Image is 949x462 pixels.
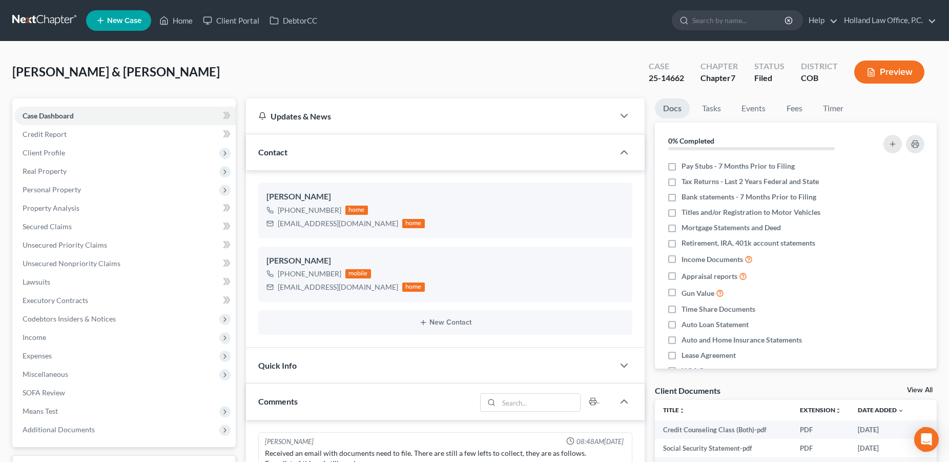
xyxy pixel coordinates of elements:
span: Codebtors Insiders & Notices [23,314,116,323]
div: Chapter [700,61,738,72]
a: Client Portal [198,11,264,30]
a: Fees [778,98,811,118]
span: Lease Agreement [682,350,736,360]
a: Lawsuits [14,273,236,291]
a: Docs [655,98,690,118]
a: Date Added expand_more [858,406,904,414]
td: [DATE] [850,420,912,439]
span: Personal Property [23,185,81,194]
span: Tax Returns - Last 2 Years Federal and State [682,176,819,187]
span: Bank statements - 7 Months Prior to Filing [682,192,816,202]
a: Tasks [694,98,729,118]
span: HOA Statement [682,366,732,376]
td: [DATE] [850,439,912,457]
div: Filed [754,72,785,84]
td: Social Security Statement-pdf [655,439,792,457]
strong: 0% Completed [668,136,714,145]
div: Client Documents [655,385,720,396]
span: Credit Report [23,130,67,138]
a: Extensionunfold_more [800,406,841,414]
span: Income Documents [682,254,743,265]
i: unfold_more [835,408,841,414]
div: District [801,61,838,72]
span: Miscellaneous [23,370,68,378]
div: Open Intercom Messenger [914,427,939,452]
span: Executory Contracts [23,296,88,305]
div: [PHONE_NUMBER] [278,205,341,215]
a: DebtorCC [264,11,322,30]
span: Pay Stubs - 7 Months Prior to Filing [682,161,795,171]
a: Secured Claims [14,217,236,236]
a: Holland Law Office, P.C. [839,11,936,30]
span: Case Dashboard [23,111,74,120]
span: Income [23,333,46,342]
td: PDF [792,420,850,439]
a: Credit Report [14,125,236,144]
a: SOFA Review [14,384,236,402]
a: Case Dashboard [14,107,236,125]
span: Unsecured Priority Claims [23,240,107,249]
div: home [345,206,368,215]
span: Auto and Home Insurance Statements [682,335,802,345]
span: Auto Loan Statement [682,319,749,330]
div: [PERSON_NAME] [265,437,314,447]
span: Retirement, IRA, 401k account statements [682,238,815,248]
div: Status [754,61,785,72]
a: Help [803,11,838,30]
span: 7 [731,73,735,83]
div: Chapter [700,72,738,84]
span: Lawsuits [23,277,50,286]
td: PDF [792,439,850,457]
div: [PERSON_NAME] [266,191,624,203]
a: Home [154,11,198,30]
span: Appraisal reports [682,271,737,282]
a: Events [733,98,774,118]
span: Means Test [23,407,58,415]
span: Titles and/or Registration to Motor Vehicles [682,207,820,217]
span: Secured Claims [23,222,72,231]
span: Property Analysis [23,204,79,212]
span: Quick Info [258,360,297,370]
div: Updates & News [258,111,602,122]
a: Titleunfold_more [663,406,685,414]
i: expand_more [898,408,904,414]
span: 08:48AM[DATE] [576,437,624,447]
span: Expenses [23,351,52,360]
div: home [402,283,425,292]
input: Search by name... [692,11,786,30]
button: New Contact [266,318,624,327]
span: SOFA Review [23,388,65,397]
div: 25-14662 [649,72,684,84]
div: mobile [345,269,371,278]
a: Timer [815,98,852,118]
button: Preview [854,61,924,84]
span: Contact [258,147,287,157]
span: Mortgage Statements and Deed [682,223,781,233]
div: [EMAIL_ADDRESS][DOMAIN_NAME] [278,218,398,229]
div: home [402,219,425,228]
a: Unsecured Nonpriority Claims [14,254,236,273]
div: [PHONE_NUMBER] [278,269,341,279]
span: Client Profile [23,148,65,157]
span: Real Property [23,167,67,175]
div: [EMAIL_ADDRESS][DOMAIN_NAME] [278,282,398,292]
span: Unsecured Nonpriority Claims [23,259,120,268]
div: Case [649,61,684,72]
span: Additional Documents [23,425,95,434]
a: Executory Contracts [14,291,236,310]
div: [PERSON_NAME] [266,255,624,267]
span: [PERSON_NAME] & [PERSON_NAME] [12,64,220,79]
span: Comments [258,396,298,406]
span: New Case [107,17,141,25]
i: unfold_more [679,408,685,414]
a: Property Analysis [14,199,236,217]
span: Time Share Documents [682,304,755,314]
a: Unsecured Priority Claims [14,236,236,254]
span: Gun Value [682,288,714,298]
input: Search... [499,394,581,411]
td: Credit Counseling Class (Both)-pdf [655,420,792,439]
div: COB [801,72,838,84]
a: View All [907,387,933,394]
